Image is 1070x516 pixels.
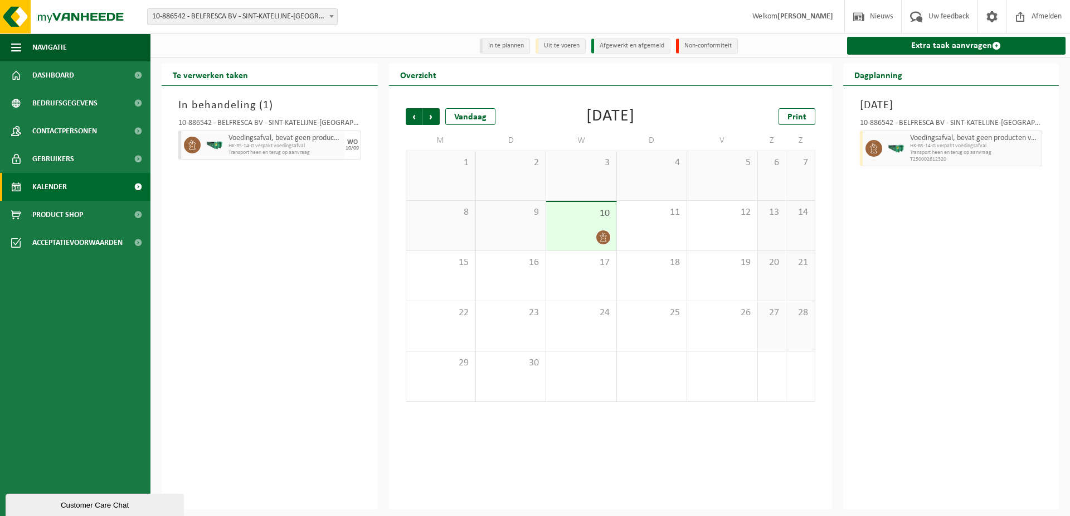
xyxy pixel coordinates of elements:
span: 30 [481,357,540,369]
strong: [PERSON_NAME] [777,12,833,21]
span: Transport heen en terug op aanvraag [228,150,342,156]
span: 16 [481,257,540,269]
span: Bedrijfsgegevens [32,89,98,117]
span: Product Shop [32,201,83,229]
span: 12 [693,206,751,219]
li: In te plannen [480,38,530,54]
span: 15 [412,257,470,269]
span: 10 [552,208,610,220]
td: M [406,131,476,151]
div: 10-886542 - BELFRESCA BV - SINT-KATELIJNE-[GEOGRAPHIC_DATA] [860,119,1043,131]
td: Z [758,131,786,151]
img: HK-RS-14-GN-00 [206,141,223,150]
span: 21 [792,257,809,269]
span: 18 [622,257,681,269]
span: 10-886542 - BELFRESCA BV - SINT-KATELIJNE-WAVER [147,8,338,25]
span: 28 [792,307,809,319]
td: D [617,131,687,151]
div: 10/09 [346,146,359,151]
td: D [476,131,546,151]
span: Volgende [423,108,440,125]
span: 8 [412,206,470,219]
span: Contactpersonen [32,117,97,145]
div: [DATE] [586,108,635,125]
div: WO [347,139,358,146]
h3: In behandeling ( ) [178,97,361,114]
span: 14 [792,206,809,219]
span: 7 [792,157,809,169]
span: 17 [552,257,610,269]
td: Z [786,131,815,151]
span: 20 [763,257,780,269]
a: Extra taak aanvragen [847,37,1066,55]
div: 10-886542 - BELFRESCA BV - SINT-KATELIJNE-[GEOGRAPHIC_DATA] [178,119,361,131]
span: 13 [763,206,780,219]
span: 5 [693,157,751,169]
span: 29 [412,357,470,369]
h2: Dagplanning [843,64,913,85]
iframe: chat widget [6,491,186,516]
span: 24 [552,307,610,319]
div: Vandaag [445,108,495,125]
li: Non-conformiteit [676,38,738,54]
span: 9 [481,206,540,219]
span: 3 [552,157,610,169]
li: Uit te voeren [536,38,586,54]
h2: Overzicht [389,64,448,85]
span: Voedingsafval, bevat geen producten van dierlijke oorsprong, gemengde verpakking (exclusief glas) [228,134,342,143]
span: Kalender [32,173,67,201]
span: 1 [263,100,269,111]
td: V [687,131,757,151]
span: 1 [412,157,470,169]
span: 11 [622,206,681,219]
span: 4 [622,157,681,169]
span: 6 [763,157,780,169]
td: W [546,131,616,151]
span: 23 [481,307,540,319]
h3: [DATE] [860,97,1043,114]
span: Voedingsafval, bevat geen producten van dierlijke oorsprong, gemengde verpakking (exclusief glas) [910,134,1039,143]
li: Afgewerkt en afgemeld [591,38,670,54]
span: 27 [763,307,780,319]
h2: Te verwerken taken [162,64,259,85]
a: Print [779,108,815,125]
span: Gebruikers [32,145,74,173]
span: Dashboard [32,61,74,89]
span: 2 [481,157,540,169]
span: 10-886542 - BELFRESCA BV - SINT-KATELIJNE-WAVER [148,9,337,25]
span: 26 [693,307,751,319]
img: HK-RS-14-GN-00 [888,144,904,153]
span: Acceptatievoorwaarden [32,229,123,257]
span: Navigatie [32,33,67,61]
span: Vorige [406,108,422,125]
span: 19 [693,257,751,269]
span: 22 [412,307,470,319]
span: T250002612320 [910,156,1039,163]
span: 25 [622,307,681,319]
span: Transport heen en terug op aanvraag [910,150,1039,156]
span: HK-RS-14-G verpakt voedingsafval [910,143,1039,150]
span: HK-RS-14-G verpakt voedingsafval [228,143,342,150]
span: Print [787,113,806,122]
